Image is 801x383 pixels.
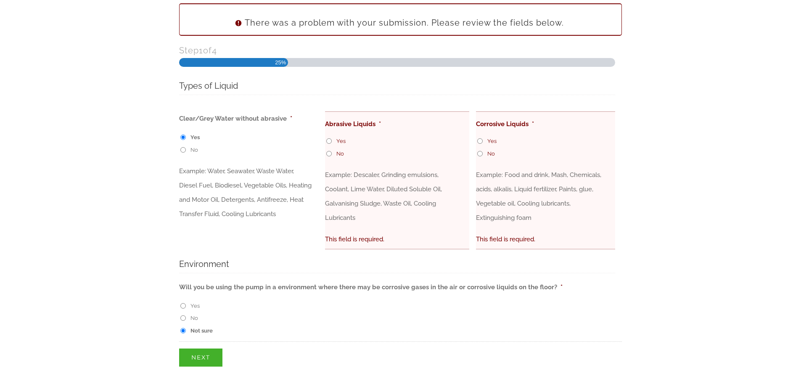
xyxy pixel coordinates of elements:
div: Example: Water, Seawater, Waste Water, Diesel Fuel, Biodiesel, Vegetable Oils, Heating and Motor ... [179,157,318,221]
label: No [487,150,495,158]
label: Yes [190,302,200,310]
label: Abrasive Liquids [325,120,381,129]
h2: Types of Liquid [179,80,608,91]
label: Yes [487,137,497,145]
span: 25% [275,58,286,67]
label: Yes [336,137,346,145]
div: This field is required. [476,225,615,246]
h2: There was a problem with your submission. Please review the fields below. [180,17,621,28]
label: Yes [190,133,200,142]
h3: Step of [179,46,622,55]
label: Clear/Grey Water without abrasive [179,115,292,123]
h2: Environment [179,259,608,269]
label: Will you be using the pump in a environment where there may be corrosive gases in the air or corr... [179,283,563,292]
label: No [190,146,198,154]
div: Example: Food and drink, Mash, Chemicals, acids, alkalis, Liquid fertilizer, Paints, glue, Vegeta... [476,161,615,225]
label: No [336,150,344,158]
div: This field is required. [325,225,469,246]
span: 1 [199,45,203,55]
label: Not sure [190,327,213,335]
div: Example: Descaler, Grinding emulsions, Coolant, Lime Water, Diluted Soluble Oil, Galvanising Slud... [325,161,469,225]
label: Corrosive Liquids [476,120,534,129]
label: No [190,314,198,322]
span: 4 [212,45,217,55]
input: Next [179,349,222,367]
